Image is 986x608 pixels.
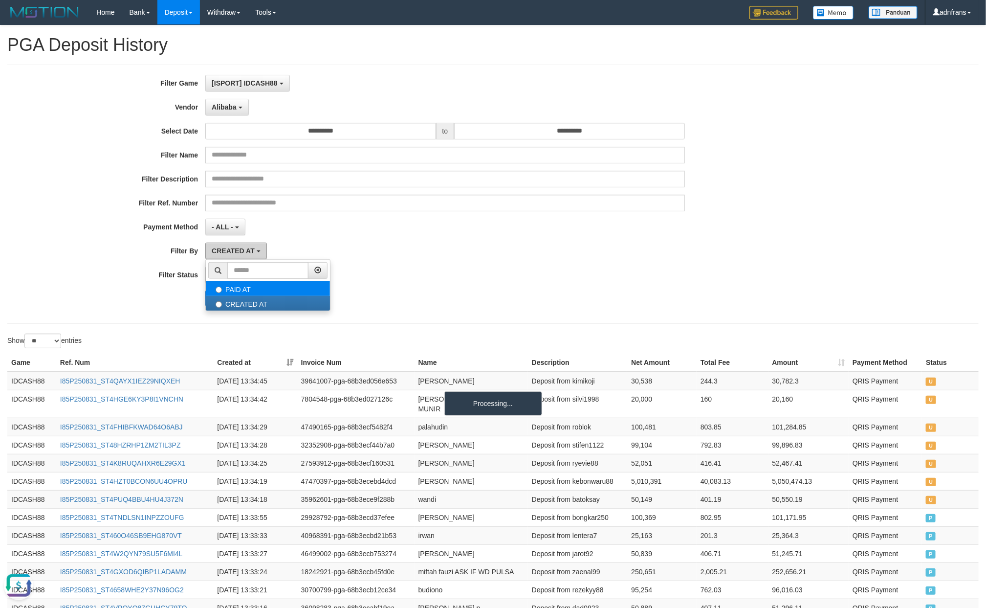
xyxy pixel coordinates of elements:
td: [DATE] 13:34:28 [213,436,297,454]
td: 25,163 [627,526,697,544]
span: UNPAID [926,442,936,450]
td: [DATE] 13:34:29 [213,418,297,436]
td: 406.71 [697,544,768,563]
button: CREATED AT [205,243,267,259]
h1: PGA Deposit History [7,35,979,55]
td: IDCASH88 [7,472,56,490]
input: PAID AT [216,287,222,293]
td: 100,481 [627,418,697,436]
th: Created at: activate to sort column ascending [213,354,297,372]
div: Processing... [444,391,542,416]
td: QRIS Payment [849,526,922,544]
td: QRIS Payment [849,372,922,390]
td: Deposit from kimikoji [528,372,628,390]
button: - ALL - [205,219,245,235]
a: I85P250831_ST460O46SB9EHG870VT [60,532,182,540]
td: QRIS Payment [849,508,922,526]
span: Alibaba [212,103,237,111]
a: I85P250831_ST4HZT0BCON6UU4OPRU [60,477,188,485]
td: [PERSON_NAME] MAARIF MUNIR [415,390,528,418]
td: 46499002-pga-68b3ecb753274 [297,544,415,563]
td: 96,016.03 [768,581,849,599]
td: [PERSON_NAME] [415,472,528,490]
td: 25,364.3 [768,526,849,544]
td: 792.83 [697,436,768,454]
span: UNPAID [926,378,936,386]
td: [DATE] 13:34:18 [213,490,297,508]
span: PAID [926,550,936,559]
td: 35962601-pga-68b3ece9f288b [297,490,415,508]
a: I85P250831_ST4PUQ4BBU4HU4J372N [60,495,183,503]
td: 47490165-pga-68b3ecf5482f4 [297,418,415,436]
td: [DATE] 13:34:45 [213,372,297,390]
td: 99,104 [627,436,697,454]
a: I85P250831_ST4GXOD6QIBP1LADAMM [60,568,187,576]
td: [DATE] 13:34:19 [213,472,297,490]
td: [DATE] 13:34:25 [213,454,297,472]
td: 47470397-pga-68b3ecebd4dcd [297,472,415,490]
td: 50,839 [627,544,697,563]
td: [PERSON_NAME] [415,544,528,563]
td: 27593912-pga-68b3ecf160531 [297,454,415,472]
td: QRIS Payment [849,418,922,436]
td: palahudin [415,418,528,436]
td: 30,782.3 [768,372,849,390]
span: PAID [926,586,936,595]
td: wandi [415,490,528,508]
td: Deposit from zaenal99 [528,563,628,581]
label: Show entries [7,334,82,348]
td: [DATE] 13:33:24 [213,563,297,581]
td: 32352908-pga-68b3ecf44b7a0 [297,436,415,454]
td: IDCASH88 [7,490,56,508]
td: QRIS Payment [849,563,922,581]
td: 160 [697,390,768,418]
a: I85P250831_ST4K8RUQAHXR6E29GX1 [60,459,186,467]
td: [PERSON_NAME] [415,454,528,472]
td: Deposit from rezekyy88 [528,581,628,599]
td: [DATE] 13:33:21 [213,581,297,599]
img: MOTION_logo.png [7,5,82,20]
td: Deposit from roblok [528,418,628,436]
td: IDCASH88 [7,372,56,390]
td: 201.3 [697,526,768,544]
td: 20,000 [627,390,697,418]
td: 51,245.71 [768,544,849,563]
td: 101,284.85 [768,418,849,436]
td: Deposit from batoksay [528,490,628,508]
td: IDCASH88 [7,418,56,436]
span: CREATED AT [212,247,255,255]
td: miftah fauzi ASK IF WD PULSA [415,563,528,581]
th: Net Amount [627,354,697,372]
td: Deposit from ryevie88 [528,454,628,472]
td: 252,656.21 [768,563,849,581]
td: 416.41 [697,454,768,472]
td: [DATE] 13:33:55 [213,508,297,526]
span: - ALL - [212,223,233,231]
td: Deposit from kebonwaru88 [528,472,628,490]
th: Invoice Num [297,354,415,372]
td: QRIS Payment [849,472,922,490]
input: CREATED AT [216,301,222,308]
td: IDCASH88 [7,454,56,472]
span: UNPAID [926,478,936,486]
td: 95,254 [627,581,697,599]
select: Showentries [24,334,61,348]
td: 2,005.21 [697,563,768,581]
span: PAID [926,568,936,577]
td: 30700799-pga-68b3ecb12ce34 [297,581,415,599]
a: I85P250831_ST48HZRHP1ZM2TIL3PZ [60,441,181,449]
td: 802.95 [697,508,768,526]
td: 40,083.13 [697,472,768,490]
td: Deposit from bongkar250 [528,508,628,526]
td: Deposit from jarot92 [528,544,628,563]
td: IDCASH88 [7,563,56,581]
td: budiono [415,581,528,599]
td: 39641007-pga-68b3ed056e653 [297,372,415,390]
td: 29928792-pga-68b3ecd37efee [297,508,415,526]
td: 5,050,474.13 [768,472,849,490]
span: [ISPORT] IDCASH88 [212,79,278,87]
td: 401.19 [697,490,768,508]
td: 762.03 [697,581,768,599]
td: QRIS Payment [849,454,922,472]
span: UNPAID [926,496,936,504]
